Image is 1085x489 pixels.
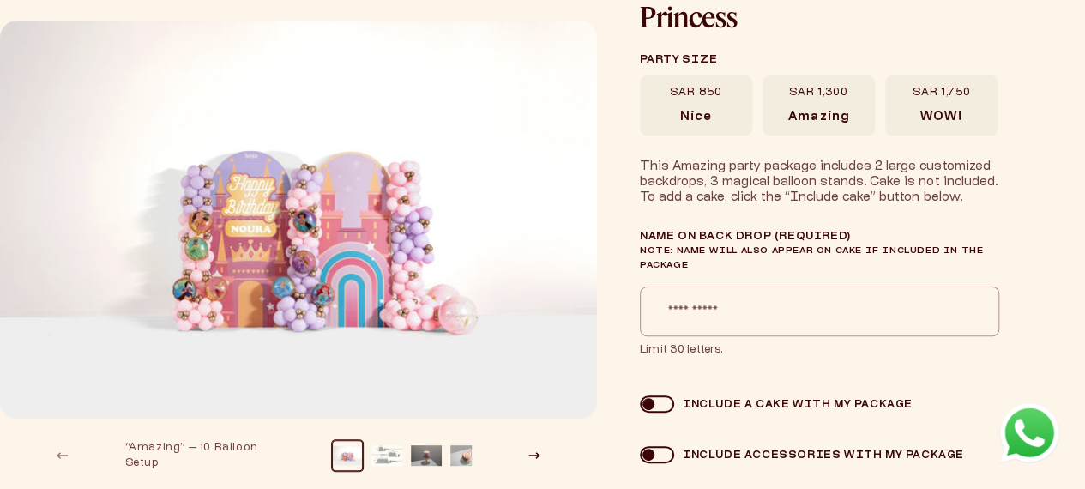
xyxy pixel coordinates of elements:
[125,440,285,471] div: “Amazing” — 10 Balloon Setup
[640,44,998,75] legend: Party size
[912,86,970,100] span: SAR 1,750
[450,440,481,471] button: Load image 4 in gallery view
[674,449,964,462] div: Include accessories with my package
[371,440,402,471] button: Load image 2 in gallery view
[789,86,848,100] span: SAR 1,300
[680,110,712,125] span: Nice
[332,440,363,471] button: Load image 5 in gallery view
[515,437,553,474] button: Slide right
[44,437,81,474] button: Slide left
[640,230,999,273] label: Name on Back Drop (required)
[670,86,722,100] span: SAR 850
[640,247,983,269] span: Note: Name will also appear on cake if included in the package
[640,3,998,31] h1: Princess
[640,160,1000,206] div: This Amazing party package includes 2 large customized backdrops, 3 magical balloon stands. Cake ...
[411,440,442,471] button: Load image 3 in gallery view
[788,110,848,125] span: Amazing
[920,110,962,125] span: WOW!
[674,398,913,411] div: Include a cake with my package
[640,343,999,357] span: Limit 30 letters.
